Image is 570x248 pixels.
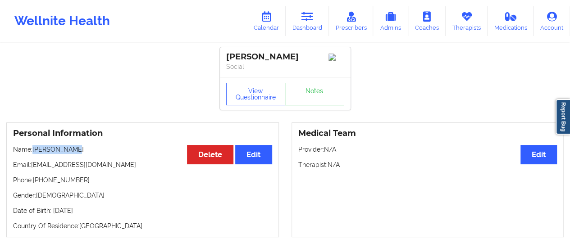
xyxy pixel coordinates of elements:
a: Admins [373,6,408,36]
p: Name: [PERSON_NAME] [13,145,272,154]
p: Gender: [DEMOGRAPHIC_DATA] [13,191,272,200]
a: Medications [488,6,534,36]
button: Delete [187,145,233,164]
p: Email: [EMAIL_ADDRESS][DOMAIN_NAME] [13,160,272,169]
a: Dashboard [286,6,329,36]
img: Image%2Fplaceholer-image.png [328,54,344,61]
p: Provider: N/A [298,145,557,154]
a: Coaches [408,6,446,36]
p: Phone: [PHONE_NUMBER] [13,176,272,185]
a: Prescribers [329,6,374,36]
h3: Personal Information [13,128,272,139]
a: Calendar [247,6,286,36]
p: Country Of Residence: [GEOGRAPHIC_DATA] [13,221,272,230]
div: [PERSON_NAME] [226,52,344,62]
p: Social [226,62,344,71]
h3: Medical Team [298,128,557,139]
button: Edit [235,145,272,164]
button: Edit [520,145,557,164]
a: Account [534,6,570,36]
a: Notes [285,83,344,105]
p: Therapist: N/A [298,160,557,169]
a: Report Bug [556,99,570,135]
a: Therapists [446,6,488,36]
button: View Questionnaire [226,83,286,105]
p: Date of Birth: [DATE] [13,206,272,215]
